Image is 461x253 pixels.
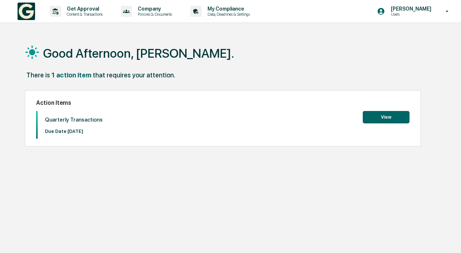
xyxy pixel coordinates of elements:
[385,6,435,12] p: [PERSON_NAME]
[202,12,254,17] p: Data, Deadlines & Settings
[45,129,103,134] p: Due Date: [DATE]
[132,6,176,12] p: Company
[36,99,409,106] h2: Action Items
[61,6,106,12] p: Get Approval
[26,71,50,79] div: There is
[45,116,103,123] p: Quarterly Transactions
[132,12,176,17] p: Policies & Documents
[43,46,234,61] h1: Good Afternoon, [PERSON_NAME].
[61,12,106,17] p: Content & Transactions
[202,6,254,12] p: My Compliance
[385,12,435,17] p: Users
[52,71,91,79] div: 1 action item
[93,71,175,79] div: that requires your attention.
[363,113,409,120] a: View
[363,111,409,123] button: View
[18,3,35,20] img: logo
